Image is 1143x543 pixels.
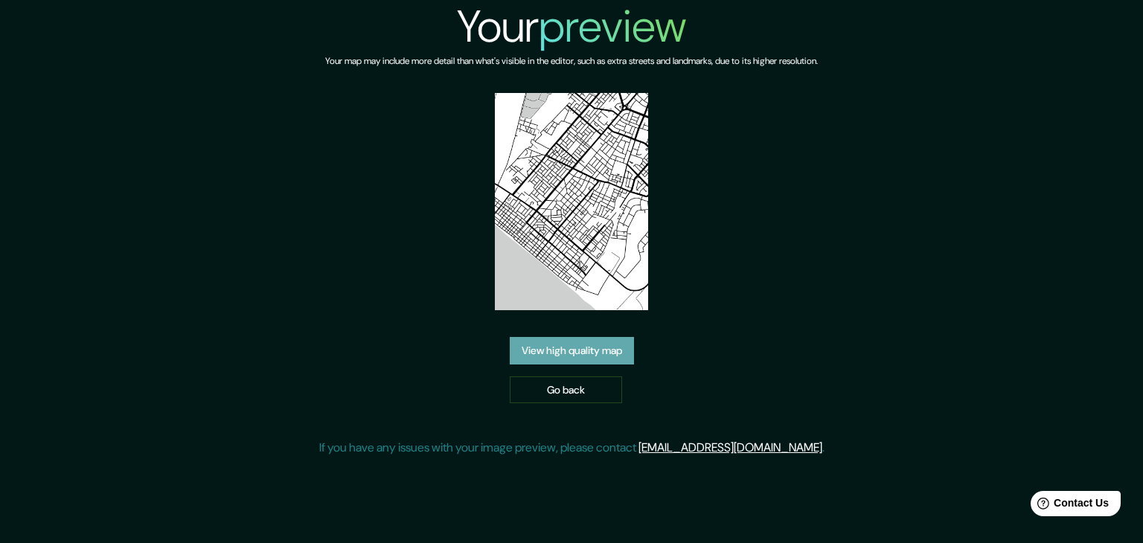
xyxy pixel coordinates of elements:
[319,439,825,457] p: If you have any issues with your image preview, please contact .
[325,54,818,69] h6: Your map may include more detail than what's visible in the editor, such as extra streets and lan...
[495,93,649,310] img: created-map-preview
[510,376,622,404] a: Go back
[1011,485,1127,527] iframe: Help widget launcher
[638,440,822,455] a: [EMAIL_ADDRESS][DOMAIN_NAME]
[510,337,634,364] a: View high quality map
